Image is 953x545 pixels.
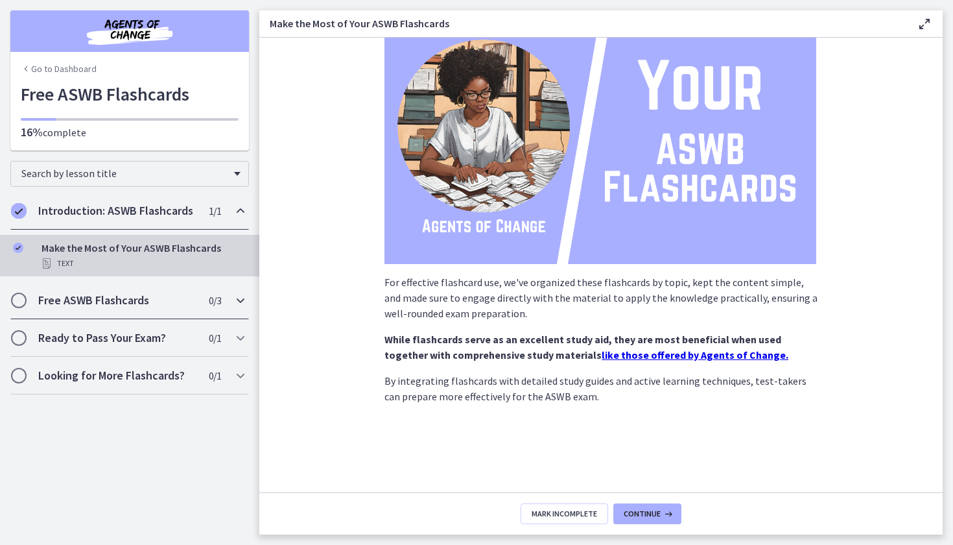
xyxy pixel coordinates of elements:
[521,503,608,524] button: Mark Incomplete
[41,256,244,271] div: Text
[384,274,818,321] p: For effective flashcard use, we've organized these flashcards by topic, kept the content simple, ...
[38,203,196,219] h2: Introduction: ASWB Flashcards
[52,16,207,47] img: Agents of Change
[38,330,196,346] h2: Ready to Pass Your Exam?
[10,161,249,187] div: Search by lesson title
[602,348,788,361] a: like those offered by Agents of Change.
[270,16,896,31] h3: Make the Most of Your ASWB Flashcards
[209,203,221,219] span: 1 / 1
[209,368,221,383] span: 0 / 1
[38,368,196,383] h2: Looking for More Flashcards?
[21,80,239,108] h1: Free ASWB Flashcards
[384,21,816,264] img: Your_ASWB_Flashcards.png
[13,243,23,253] i: Completed
[532,509,597,519] span: Mark Incomplete
[209,293,221,308] span: 0 / 3
[21,62,97,75] a: Go to Dashboard
[384,373,818,404] p: By integrating flashcards with detailed study guides and active learning techniques, test-takers ...
[21,125,239,140] p: complete
[21,125,43,139] span: 16%
[624,509,661,519] span: Continue
[38,293,196,308] h2: Free ASWB Flashcards
[21,167,228,180] span: Search by lesson title
[11,203,27,219] i: Completed
[41,240,244,271] div: Make the Most of Your ASWB Flashcards
[384,333,781,361] strong: While flashcards serve as an excellent study aid, they are most beneficial when used together wit...
[613,503,681,524] button: Continue
[209,330,221,346] span: 0 / 1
